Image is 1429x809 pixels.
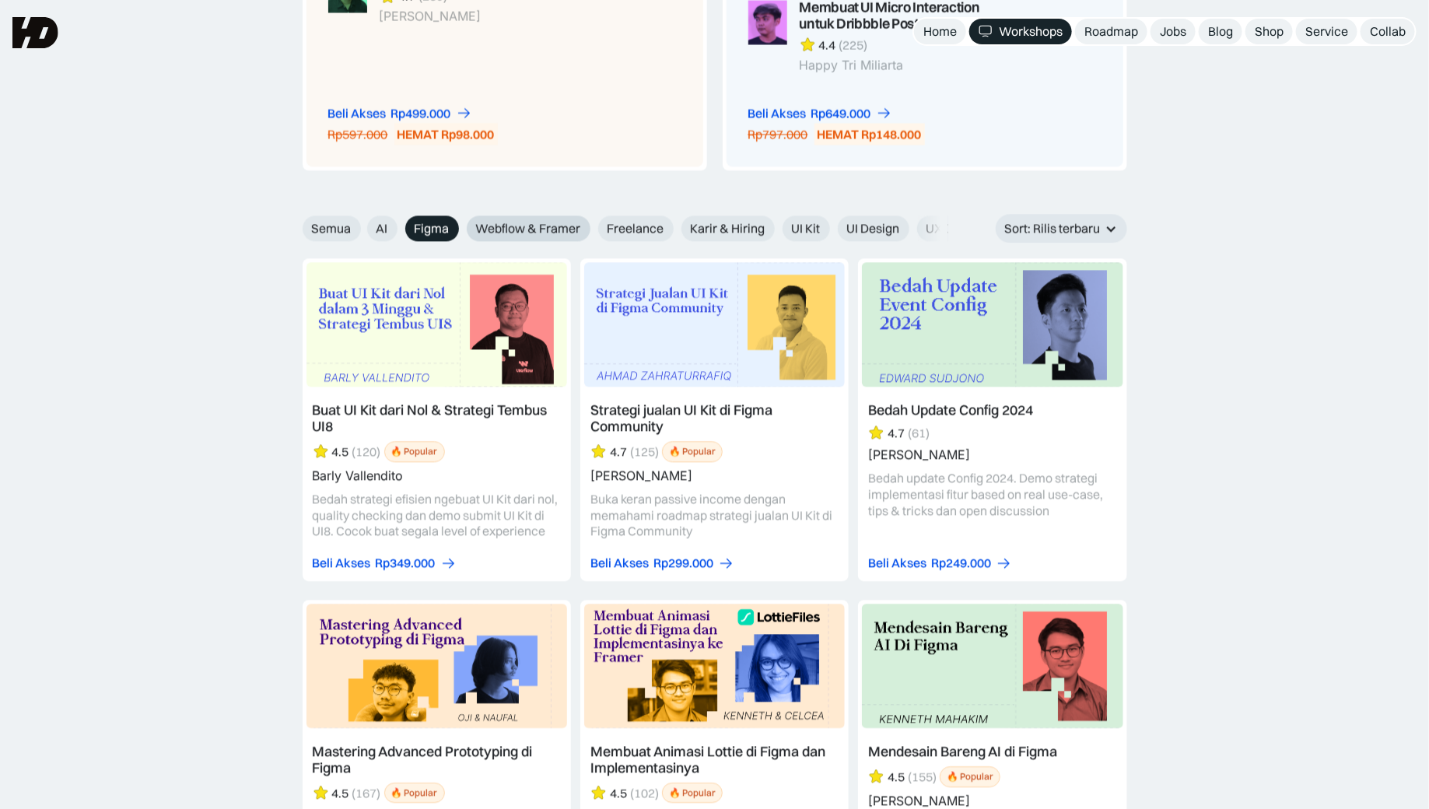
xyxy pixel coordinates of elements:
a: Collab [1361,19,1415,44]
a: Workshops [969,19,1072,44]
div: Beli Akses [748,105,807,121]
a: Beli AksesRp649.000 [748,105,892,121]
div: Rp299.000 [653,555,713,571]
a: Jobs [1151,19,1196,44]
div: Sort: Rilis terbaru [996,214,1127,243]
div: Rp249.000 [931,555,991,571]
span: UI Kit [792,220,821,236]
span: Semua [312,220,352,236]
span: AI [377,220,388,236]
div: Roadmap [1084,23,1138,40]
a: Beli AksesRp349.000 [313,555,457,571]
span: UX Design [926,220,984,236]
div: HEMAT Rp148.000 [818,126,922,142]
span: Karir & Hiring [691,220,765,236]
div: Rp349.000 [376,555,436,571]
div: Collab [1370,23,1406,40]
div: Home [923,23,957,40]
div: Rp499.000 [391,105,451,121]
div: Beli Akses [328,105,387,121]
span: Freelance [608,220,664,236]
div: [PERSON_NAME] [380,9,594,23]
a: Blog [1199,19,1242,44]
a: Beli AksesRp249.000 [868,555,1012,571]
div: Beli Akses [868,555,926,571]
div: Blog [1208,23,1233,40]
div: Sort: Rilis terbaru [1005,220,1101,236]
span: Figma [415,220,450,236]
a: Shop [1245,19,1293,44]
div: 4.4 [819,37,836,53]
form: Email Form [303,215,948,241]
div: Happy Tri Miliarta [800,58,1016,72]
span: UI Design [847,220,900,236]
a: Home [914,19,966,44]
div: Rp649.000 [811,105,871,121]
div: Service [1305,23,1348,40]
div: Beli Akses [313,555,371,571]
div: Shop [1255,23,1284,40]
a: Beli AksesRp499.000 [328,105,472,121]
div: Workshops [999,23,1063,40]
a: Beli AksesRp299.000 [590,555,734,571]
span: Webflow & Framer [476,220,581,236]
a: Service [1296,19,1357,44]
div: Beli Akses [590,555,649,571]
div: Jobs [1160,23,1186,40]
div: Rp597.000 [328,126,388,142]
a: Roadmap [1075,19,1147,44]
div: HEMAT Rp98.000 [398,126,495,142]
div: Rp797.000 [748,126,808,142]
div: (225) [839,37,868,53]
